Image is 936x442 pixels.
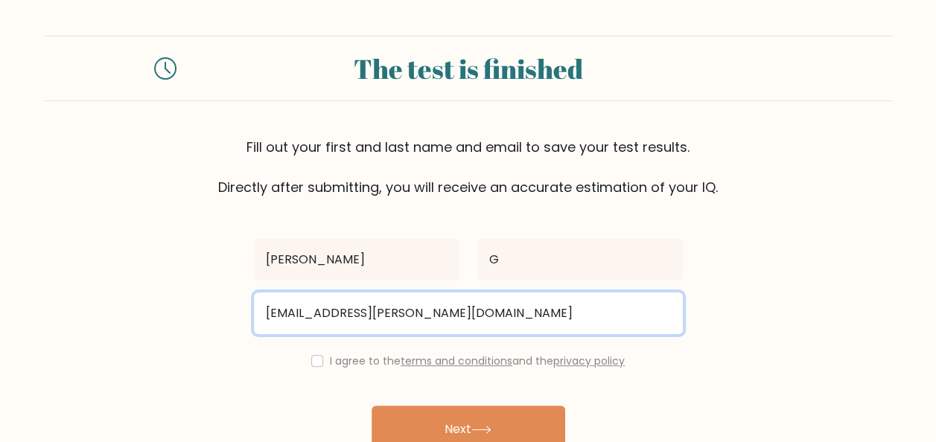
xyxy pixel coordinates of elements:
div: The test is finished [194,48,742,89]
a: privacy policy [553,353,625,368]
input: First name [254,239,459,281]
input: Email [254,292,683,334]
input: Last name [477,239,683,281]
a: terms and conditions [401,353,512,368]
label: I agree to the and the [330,353,625,368]
div: Fill out your first and last name and email to save your test results. Directly after submitting,... [44,137,893,197]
